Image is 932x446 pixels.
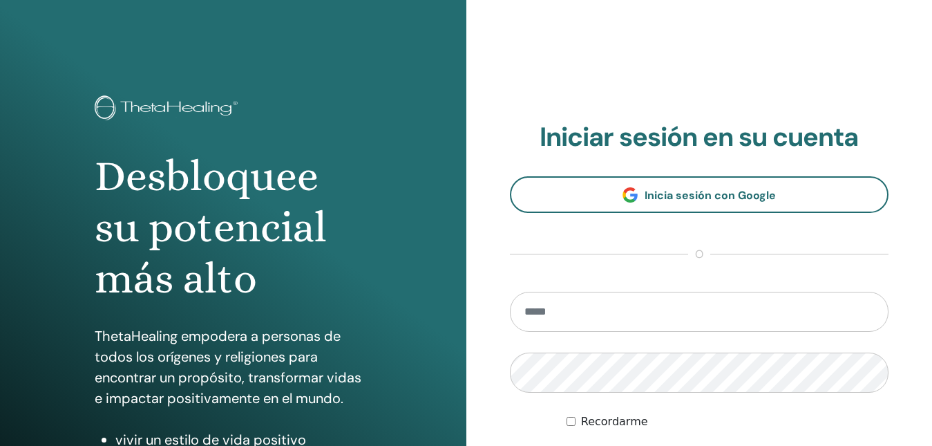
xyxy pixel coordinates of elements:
h2: Iniciar sesión en su cuenta [510,122,889,154]
div: Mantenerme autenticado indefinidamente o hasta cerrar la sesión manualmente [567,414,888,430]
p: ThetaHealing empodera a personas de todos los orígenes y religiones para encontrar un propósito, ... [95,326,371,409]
span: Inicia sesión con Google [645,188,776,203]
a: Inicia sesión con Google [510,176,889,213]
label: Recordarme [581,414,648,430]
span: o [688,246,710,263]
h1: Desbloquee su potencial más alto [95,151,371,305]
